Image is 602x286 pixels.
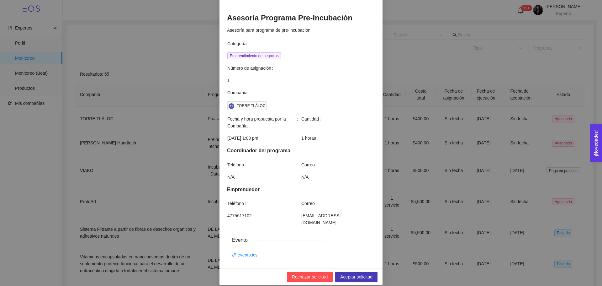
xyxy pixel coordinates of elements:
span: Número de asignación [227,65,276,72]
span: Compañía [227,89,252,96]
span: link [232,253,236,257]
div: TORRE TLÁLOC [237,103,266,109]
button: Rechazar solicitud [287,272,333,282]
span: Evento [227,236,253,244]
span: Aceptar solicitud [340,273,372,280]
span: Emprendimiento de negocios [227,52,281,59]
span: Teléfono [227,161,248,168]
span: Rechazar solicitud [292,273,328,280]
span: [DATE] 1:00 pm [227,135,301,142]
a: link evento.ics [232,251,257,258]
span: Fecha y hora propuesta por la Compañía [227,116,301,129]
span: Teléfono [227,200,248,207]
button: Aceptar solicitud [335,272,378,282]
span: Categoría [227,40,251,47]
button: Open Feedback Widget [590,124,602,162]
span: 1 horas [301,135,375,142]
span: Correo [301,161,319,168]
div: Coordinador del programa [227,147,375,154]
span: Asesoría para programa de pre-incubación [227,28,310,33]
span: [EMAIL_ADDRESS][DOMAIN_NAME] [301,212,375,226]
span: TT [230,105,233,107]
span: N/A [227,174,301,181]
span: 4775617102 [227,212,301,219]
span: Cantidad [301,116,323,122]
span: Correo [301,200,319,207]
h3: Asesoría Programa Pre-Incubación [227,13,375,23]
span: N/A [301,174,375,181]
span: 1 [227,77,375,84]
div: Emprendedor [227,186,375,193]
